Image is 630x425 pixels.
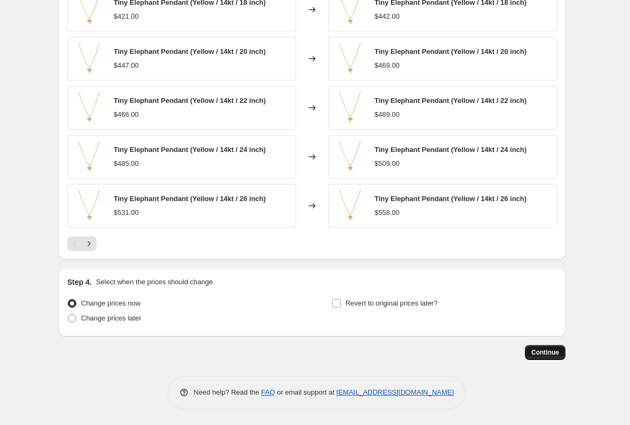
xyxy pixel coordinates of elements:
[531,348,559,357] span: Continue
[73,43,105,75] img: IMG-0335_2BS_2BY_80x.jpg
[114,207,139,218] div: $531.00
[73,92,105,124] img: IMG-0335_2BS_2BY_80x.jpg
[114,47,266,55] span: Tiny Elephant Pendant (Yellow / 14kt / 20 inch)
[81,299,140,307] span: Change prices now
[346,299,438,307] span: Revert to original prices later?
[73,190,105,222] img: IMG-0335_2BS_2BY_80x.jpg
[337,388,454,396] a: [EMAIL_ADDRESS][DOMAIN_NAME]
[334,92,366,124] img: IMG-0335_2BS_2BY_80x.jpg
[114,97,266,105] span: Tiny Elephant Pendant (Yellow / 14kt / 22 inch)
[114,11,139,22] div: $421.00
[334,43,366,75] img: IMG-0335_2BS_2BY_80x.jpg
[334,141,366,173] img: IMG-0335_2BS_2BY_80x.jpg
[114,195,266,203] span: Tiny Elephant Pendant (Yellow / 14kt / 26 inch)
[67,277,92,287] h2: Step 4.
[67,236,97,251] nav: Pagination
[82,236,97,251] button: Next
[114,109,139,120] div: $466.00
[194,388,261,396] span: Need help? Read the
[73,141,105,173] img: IMG-0335_2BS_2BY_80x.jpg
[261,388,275,396] a: FAQ
[114,146,266,154] span: Tiny Elephant Pendant (Yellow / 14kt / 24 inch)
[96,277,213,287] p: Select when the prices should change
[81,314,141,322] span: Change prices later
[374,60,400,71] div: $469.00
[374,97,527,105] span: Tiny Elephant Pendant (Yellow / 14kt / 22 inch)
[374,47,527,55] span: Tiny Elephant Pendant (Yellow / 14kt / 20 inch)
[275,388,337,396] span: or email support at
[374,11,400,22] div: $442.00
[374,207,400,218] div: $558.00
[374,146,527,154] span: Tiny Elephant Pendant (Yellow / 14kt / 24 inch)
[374,195,527,203] span: Tiny Elephant Pendant (Yellow / 14kt / 26 inch)
[334,190,366,222] img: IMG-0335_2BS_2BY_80x.jpg
[374,158,400,169] div: $509.00
[525,345,565,360] button: Continue
[114,158,139,169] div: $485.00
[114,60,139,71] div: $447.00
[374,109,400,120] div: $489.00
